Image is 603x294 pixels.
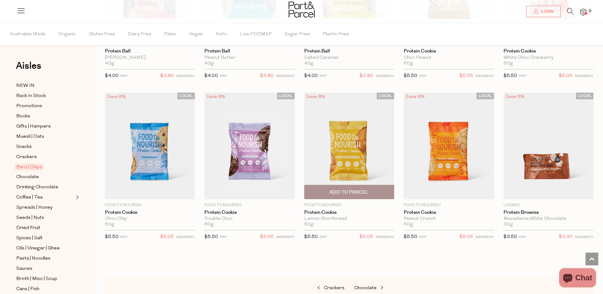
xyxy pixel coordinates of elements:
[557,268,598,289] inbox-online-store-chat: Shopify online store chat
[304,93,394,199] img: Protein Cookie
[404,55,494,61] div: Choc Peanut
[304,216,394,222] div: Lemon Shortbread
[105,216,195,222] div: Choc Chip
[289,2,315,17] img: Part&Parcel
[319,235,327,239] small: RRP
[329,189,369,196] span: Add To Parcel
[504,234,517,239] span: $3.50
[587,8,593,14] span: 0
[105,222,114,227] span: 60g
[240,23,272,45] span: Low FODMAP
[526,6,561,17] a: Login
[16,183,74,191] a: Drinking Chocolate
[204,222,214,227] span: 60g
[105,210,195,215] a: Protein Cookie
[216,23,227,45] span: Keto
[16,224,40,232] span: Dried Fruit
[16,133,44,141] span: Muesli | Oats
[304,222,314,227] span: 60g
[16,153,37,161] span: Crackers
[16,214,74,222] a: Seeds | Nuts
[105,93,195,199] img: Protein Cookie
[360,72,373,80] span: $3.80
[304,73,318,78] span: $4.00
[360,233,373,241] span: $5.05
[160,72,174,80] span: $3.80
[204,93,227,101] div: Save 8%
[120,74,127,78] small: RRP
[504,55,593,61] div: White Choc Cranberry
[16,92,74,100] a: Back In Stock
[16,275,57,283] span: Broth | Miso | Soup
[404,216,494,222] div: Peanut Crunch
[16,193,74,201] a: Coffee | Tea
[459,72,473,80] span: $5.05
[105,73,119,78] span: $4.00
[204,73,218,78] span: $4.00
[74,193,79,201] button: Expand/Collapse Coffee | Tea
[16,234,43,242] span: Spices | Salt
[105,234,119,239] span: $5.50
[16,173,74,181] a: Chocolate
[16,265,32,273] span: Sauces
[16,133,74,141] a: Muesli | Oats
[16,82,35,90] span: NEW IN
[105,202,195,208] p: Food to Nourish
[204,48,294,54] a: Protein Ball
[260,72,274,80] span: $3.80
[16,59,41,73] span: Aisles
[16,92,46,100] span: Back In Stock
[559,233,572,241] span: $3.30
[304,202,394,208] p: Food to Nourish
[204,55,294,61] div: Peanut Butter
[304,93,327,101] div: Save 8%
[504,93,593,199] img: Protein Brownie
[404,61,413,66] span: 60g
[204,93,294,199] img: Protein Cookie
[16,122,74,130] a: Gifts | Hampers
[16,214,44,222] span: Seeds | Nuts
[575,235,593,239] small: MEMBERS
[476,74,494,78] small: MEMBERS
[377,93,394,99] span: LOCAL
[276,74,295,78] small: MEMBERS
[16,61,41,77] a: Aisles
[419,235,426,239] small: RRP
[404,93,494,199] img: Protein Cookie
[323,23,349,45] span: Plastic Free
[304,210,394,215] a: Protein Cookie
[404,73,417,78] span: $5.50
[504,93,526,101] div: Save 6%
[504,202,593,208] p: Locako
[304,55,394,61] div: Salted Caramel
[16,204,52,212] span: Spreads | Honey
[504,210,593,215] a: Protein Brownie
[404,222,413,227] span: 60g
[58,23,76,45] span: Organic
[16,194,43,201] span: Coffee | Tea
[276,235,295,239] small: MEMBERS
[354,284,418,292] a: Chocolate
[376,235,394,239] small: MEMBERS
[504,48,593,54] a: Protein Cookie
[519,74,526,78] small: RRP
[189,23,203,45] span: Vegan
[404,93,427,101] div: Save 8%
[260,233,274,241] span: $5.05
[128,23,151,45] span: Dairy Free
[164,23,176,45] span: Paleo
[16,82,74,90] a: NEW IN
[220,74,227,78] small: RRP
[304,48,394,54] a: Protein Ball
[204,61,214,66] span: 43g
[16,245,60,252] span: Oils | Vinegar | Ghee
[204,216,294,222] div: Double Choc
[504,61,513,66] span: 60g
[404,210,494,215] a: Protein Cookie
[277,93,295,99] span: LOCAL
[105,48,195,54] a: Protein Ball
[16,285,39,293] span: Cans | Fish
[504,73,517,78] span: $5.50
[304,234,318,239] span: $5.50
[16,184,58,191] span: Drinking Chocolate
